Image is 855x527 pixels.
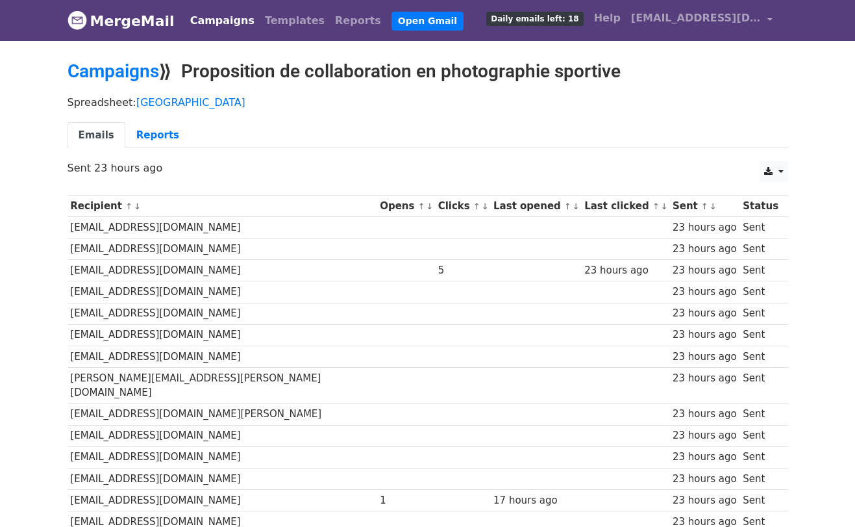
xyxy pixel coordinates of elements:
th: Sent [669,196,739,217]
a: ↑ [652,201,660,211]
h2: ⟫ Proposition de collaboration en photographie sportive [68,60,788,83]
td: Sent [739,446,781,468]
td: [EMAIL_ADDRESS][DOMAIN_NAME] [68,468,377,489]
a: Campaigns [185,8,260,34]
span: [EMAIL_ADDRESS][DOMAIN_NAME] [631,10,761,26]
div: 23 hours ago [673,263,737,278]
div: 23 hours ago [673,371,737,386]
p: Sent 23 hours ago [68,161,788,175]
a: ↓ [710,201,717,211]
div: 23 hours ago [673,306,737,321]
td: Sent [739,260,781,281]
a: ↓ [134,201,141,211]
a: MergeMail [68,7,175,34]
a: Reports [125,122,190,149]
a: ↑ [701,201,708,211]
a: ↓ [426,201,433,211]
div: 17 hours ago [493,493,578,508]
td: [EMAIL_ADDRESS][DOMAIN_NAME][PERSON_NAME] [68,404,377,425]
span: Daily emails left: 18 [486,12,583,26]
td: [EMAIL_ADDRESS][DOMAIN_NAME] [68,425,377,446]
td: [EMAIL_ADDRESS][DOMAIN_NAME] [68,489,377,511]
td: [EMAIL_ADDRESS][DOMAIN_NAME] [68,303,377,324]
div: 23 hours ago [673,407,737,422]
td: Sent [739,303,781,324]
th: Opens [377,196,435,217]
div: 23 hours ago [673,428,737,443]
th: Status [739,196,781,217]
a: ↓ [661,201,668,211]
a: Campaigns [68,60,159,82]
td: Sent [739,404,781,425]
td: Sent [739,324,781,346]
a: Reports [330,8,386,34]
th: Last clicked [581,196,669,217]
td: Sent [739,238,781,260]
td: Sent [739,367,781,404]
a: ↑ [473,201,480,211]
a: ↑ [564,201,571,211]
img: MergeMail logo [68,10,87,30]
div: 23 hours ago [673,450,737,465]
a: Emails [68,122,125,149]
td: [EMAIL_ADDRESS][DOMAIN_NAME] [68,238,377,260]
td: Sent [739,468,781,489]
td: [EMAIL_ADDRESS][DOMAIN_NAME] [68,324,377,346]
td: [EMAIL_ADDRESS][DOMAIN_NAME] [68,281,377,303]
a: ↑ [418,201,425,211]
td: [EMAIL_ADDRESS][DOMAIN_NAME] [68,260,377,281]
div: 23 hours ago [673,350,737,365]
td: Sent [739,281,781,303]
a: ↓ [482,201,489,211]
a: Help [589,5,626,31]
div: 23 hours ago [673,328,737,342]
td: Sent [739,346,781,367]
div: 23 hours ago [673,472,737,487]
th: Last opened [490,196,581,217]
th: Clicks [435,196,490,217]
div: 23 hours ago [673,242,737,257]
div: 23 hours ago [584,263,666,278]
div: 1 [380,493,432,508]
a: Open Gmail [391,12,464,31]
div: 5 [438,263,488,278]
a: [GEOGRAPHIC_DATA] [136,96,245,109]
a: ↓ [573,201,580,211]
td: [EMAIL_ADDRESS][DOMAIN_NAME] [68,346,377,367]
p: Spreadsheet: [68,96,788,109]
td: Sent [739,217,781,238]
td: [EMAIL_ADDRESS][DOMAIN_NAME] [68,446,377,468]
a: Daily emails left: 18 [481,5,588,31]
th: Recipient [68,196,377,217]
div: 23 hours ago [673,285,737,300]
a: Templates [260,8,330,34]
a: ↑ [125,201,132,211]
td: Sent [739,425,781,446]
a: [EMAIL_ADDRESS][DOMAIN_NAME] [626,5,778,36]
div: 23 hours ago [673,493,737,508]
td: [EMAIL_ADDRESS][DOMAIN_NAME] [68,217,377,238]
div: 23 hours ago [673,220,737,235]
td: Sent [739,489,781,511]
td: [PERSON_NAME][EMAIL_ADDRESS][PERSON_NAME][DOMAIN_NAME] [68,367,377,404]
